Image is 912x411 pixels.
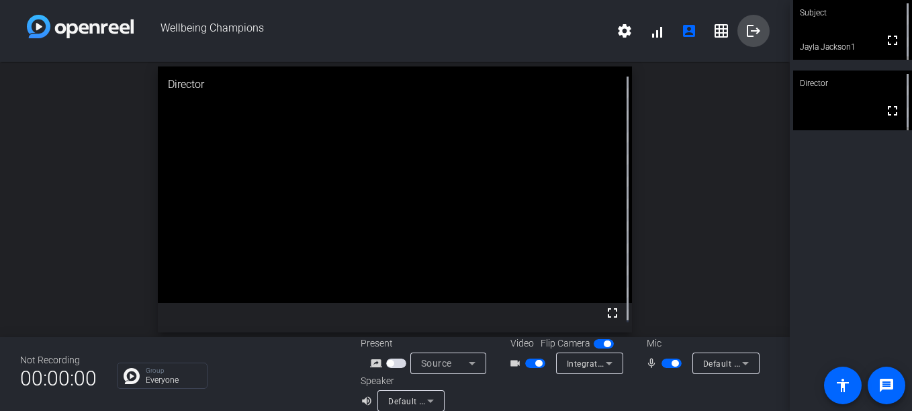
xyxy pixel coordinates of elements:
[884,32,901,48] mat-icon: fullscreen
[617,23,633,39] mat-icon: settings
[370,355,386,371] mat-icon: screen_share_outline
[124,368,140,384] img: Chat Icon
[793,71,912,96] div: Director
[20,362,97,395] span: 00:00:00
[361,336,495,351] div: Present
[604,305,621,321] mat-icon: fullscreen
[361,374,441,388] div: Speaker
[541,336,590,351] span: Flip Camera
[633,336,768,351] div: Mic
[421,358,452,369] span: Source
[884,103,901,119] mat-icon: fullscreen
[27,15,134,38] img: white-gradient.svg
[645,355,662,371] mat-icon: mic_none
[713,23,729,39] mat-icon: grid_on
[745,23,762,39] mat-icon: logout
[20,353,97,367] div: Not Recording
[567,358,691,369] span: Integrated Webcam (1bcf:28cc)
[509,355,525,371] mat-icon: videocam_outline
[134,15,608,47] span: Wellbeing Champions
[361,393,377,409] mat-icon: volume_up
[641,15,673,47] button: signal_cellular_alt
[878,377,895,394] mat-icon: message
[158,66,632,103] div: Director
[146,376,200,384] p: Everyone
[835,377,851,394] mat-icon: accessibility
[703,358,882,369] span: Default - Microphone Array (Realtek(R) Audio)
[681,23,697,39] mat-icon: account_box
[388,396,586,406] span: Default - Headset Earphone (Lenovo USB Headset)
[146,367,200,374] p: Group
[510,336,534,351] span: Video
